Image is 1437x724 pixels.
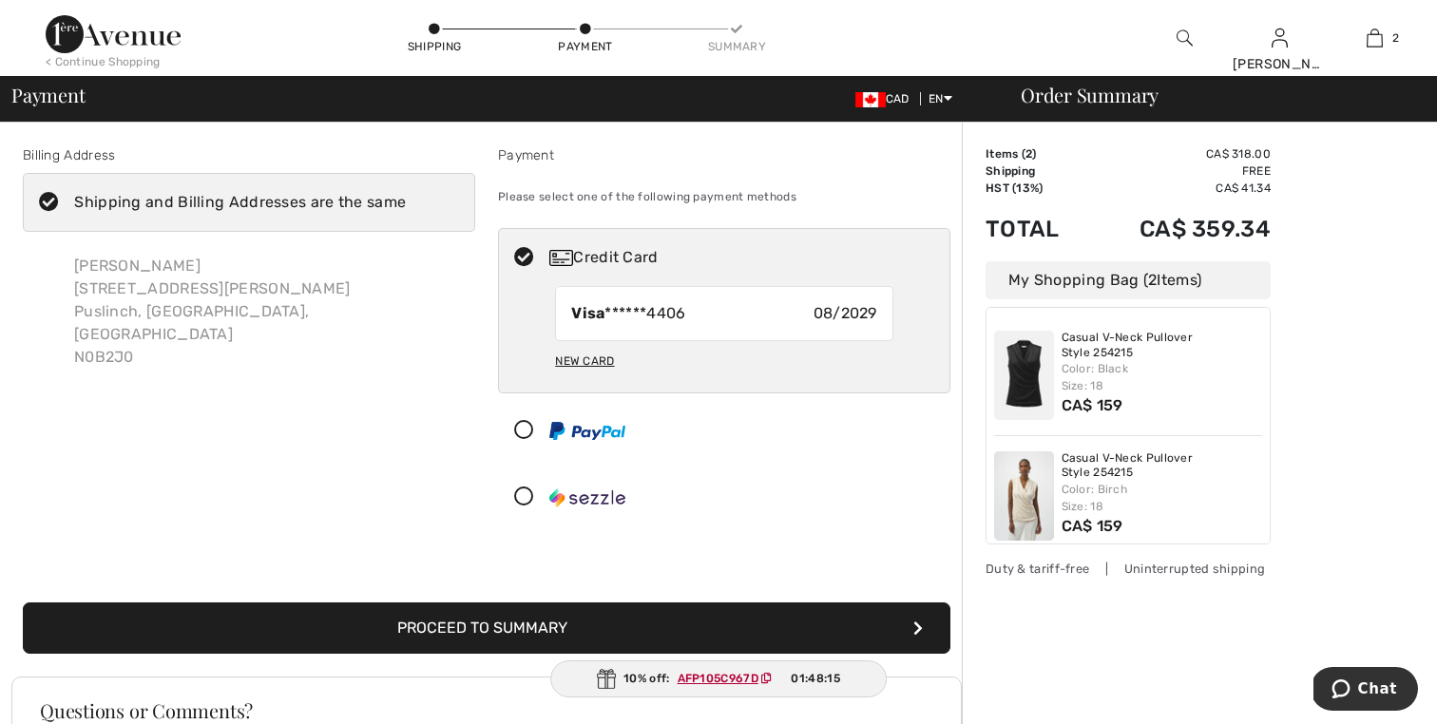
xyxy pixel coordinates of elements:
img: Credit Card [549,250,573,266]
div: [PERSON_NAME] [1233,54,1326,74]
span: CA$ 159 [1062,396,1123,414]
img: Sezzle [549,488,625,507]
a: Casual V-Neck Pullover Style 254215 [1062,451,1263,481]
div: < Continue Shopping [46,53,161,70]
img: Casual V-Neck Pullover Style 254215 [994,331,1054,420]
div: Order Summary [998,86,1426,105]
span: CAD [855,92,917,105]
img: PayPal [549,422,625,440]
img: My Info [1272,27,1288,49]
div: Duty & tariff-free | Uninterrupted shipping [986,560,1271,578]
div: [PERSON_NAME] [STREET_ADDRESS][PERSON_NAME] Puslinch, [GEOGRAPHIC_DATA], [GEOGRAPHIC_DATA] N0B2J0 [59,239,475,384]
div: Summary [708,38,765,55]
span: CA$ 159 [1062,517,1123,535]
div: Color: Birch Size: 18 [1062,481,1263,515]
td: Shipping [986,162,1088,180]
td: CA$ 318.00 [1088,145,1271,162]
div: Payment [498,145,950,165]
a: 2 [1328,27,1421,49]
td: Free [1088,162,1271,180]
img: Casual V-Neck Pullover Style 254215 [994,451,1054,541]
img: 1ère Avenue [46,15,181,53]
div: Shipping and Billing Addresses are the same [74,191,406,214]
span: 2 [1025,147,1032,161]
button: Proceed to Summary [23,602,950,654]
span: 2 [1148,271,1157,289]
td: Total [986,197,1088,261]
td: CA$ 41.34 [1088,180,1271,197]
ins: AFP105C967D [678,672,758,685]
span: 01:48:15 [791,670,839,687]
div: New Card [555,345,614,377]
img: Canadian Dollar [855,92,886,107]
td: HST (13%) [986,180,1088,197]
div: Color: Black Size: 18 [1062,360,1263,394]
strong: Visa [571,304,604,322]
span: 08/2029 [814,302,877,325]
img: My Bag [1367,27,1383,49]
iframe: Opens a widget where you can chat to one of our agents [1313,667,1418,714]
a: Casual V-Neck Pullover Style 254215 [1062,331,1263,360]
div: Shipping [406,38,463,55]
td: Items ( ) [986,145,1088,162]
span: 2 [1392,29,1399,47]
div: Please select one of the following payment methods [498,173,950,220]
div: My Shopping Bag ( Items) [986,261,1271,299]
div: 10% off: [550,660,887,697]
h3: Questions or Comments? [40,701,933,720]
a: Sign In [1272,29,1288,47]
span: EN [929,92,952,105]
span: Payment [11,86,85,105]
div: Billing Address [23,145,475,165]
div: Credit Card [549,246,937,269]
td: CA$ 359.34 [1088,197,1271,261]
img: search the website [1177,27,1193,49]
img: Gift.svg [597,669,616,689]
div: Payment [557,38,614,55]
